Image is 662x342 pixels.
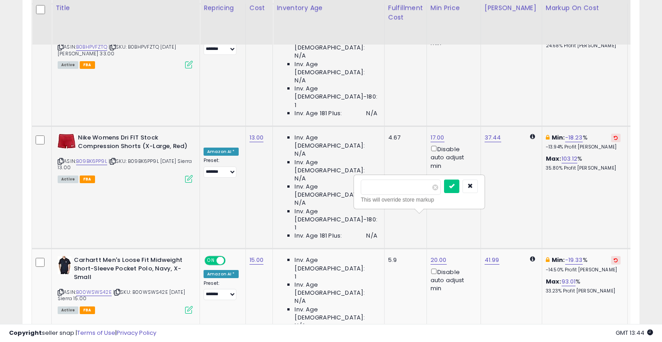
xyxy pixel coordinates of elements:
[361,195,478,204] div: This will override store markup
[616,328,653,337] span: 2025-10-7 13:44 GMT
[546,278,621,294] div: %
[614,135,618,140] i: Revert to store-level Min Markup
[295,85,377,101] span: Inv. Age [DEMOGRAPHIC_DATA]-180:
[546,43,621,49] p: 24.68% Profit [PERSON_NAME]
[546,165,621,171] p: 35.80% Profit [PERSON_NAME]
[204,3,242,13] div: Repricing
[295,101,296,109] span: 1
[562,277,576,286] a: 93.01
[277,3,380,13] div: Inventory Age
[614,258,618,262] i: Revert to store-level Min Markup
[249,3,269,13] div: Cost
[546,135,549,140] i: This overrides the store level min markup for this listing
[295,297,305,305] span: N/A
[204,35,239,55] div: Preset:
[546,257,549,263] i: This overrides the store level min markup for this listing
[204,148,239,156] div: Amazon AI *
[58,61,78,69] span: All listings currently available for purchase on Amazon
[295,150,305,158] span: N/A
[76,43,107,51] a: B0BHPVFZTQ
[546,267,621,273] p: -14.50% Profit [PERSON_NAME]
[295,207,377,224] span: Inv. Age [DEMOGRAPHIC_DATA]-180:
[58,306,78,314] span: All listings currently available for purchase on Amazon
[295,281,377,297] span: Inv. Age [DEMOGRAPHIC_DATA]:
[295,134,377,150] span: Inv. Age [DEMOGRAPHIC_DATA]:
[388,256,420,264] div: 5.9
[76,157,107,165] a: B09BK6PP9L
[58,288,185,302] span: | SKU: B00WSWS42E [DATE] Sierra 15.00
[431,133,444,142] a: 17.00
[431,267,474,293] div: Disable auto adjust min
[565,133,583,142] a: -18.23
[295,273,296,281] span: 1
[249,256,264,265] a: 15.00
[9,329,156,337] div: seller snap | |
[485,256,499,265] a: 41.99
[431,144,474,170] div: Disable auto adjust min
[546,134,621,150] div: %
[295,52,305,60] span: N/A
[80,306,95,314] span: FBA
[295,76,305,85] span: N/A
[366,232,377,240] span: N/A
[295,183,377,199] span: Inv. Age [DEMOGRAPHIC_DATA]:
[58,134,76,148] img: 31MncvlYn8L._SL40_.jpg
[295,306,377,322] span: Inv. Age [DEMOGRAPHIC_DATA]:
[366,109,377,117] span: N/A
[205,257,217,265] span: ON
[485,3,538,13] div: [PERSON_NAME]
[77,328,115,337] a: Terms of Use
[295,224,296,232] span: 1
[76,288,112,296] a: B00WSWS42E
[562,154,578,163] a: 103.12
[295,60,377,76] span: Inv. Age [DEMOGRAPHIC_DATA]:
[58,256,193,313] div: ASIN:
[58,11,193,68] div: ASIN:
[249,133,264,142] a: 13.00
[78,134,187,153] b: Nike Womens Dri FIT Stock Compression Shorts (X-Large, Red)
[80,175,95,183] span: FBA
[204,157,239,178] div: Preset:
[295,175,305,183] span: N/A
[485,133,501,142] a: 37.44
[295,158,377,175] span: Inv. Age [DEMOGRAPHIC_DATA]:
[58,175,78,183] span: All listings currently available for purchase on Amazon
[546,154,562,163] b: Max:
[295,256,377,272] span: Inv. Age [DEMOGRAPHIC_DATA]:
[224,257,239,265] span: OFF
[546,256,621,273] div: %
[295,199,305,207] span: N/A
[546,144,621,150] p: -13.94% Profit [PERSON_NAME]
[295,109,342,117] span: Inv. Age 181 Plus:
[117,328,156,337] a: Privacy Policy
[58,43,176,57] span: | SKU: B0BHPVFZTQ [DATE] [PERSON_NAME] 33.00
[80,61,95,69] span: FBA
[546,277,562,286] b: Max:
[9,328,42,337] strong: Copyright
[546,288,621,294] p: 33.23% Profit [PERSON_NAME]
[431,3,477,13] div: Min Price
[204,270,239,278] div: Amazon AI *
[546,3,624,13] div: Markup on Cost
[55,3,196,13] div: Title
[58,157,192,171] span: | SKU: B09BK6PP9L [DATE] Sierra 13.00
[431,256,447,265] a: 20.00
[565,256,583,265] a: -19.33
[58,256,72,274] img: 31-zJDVqKPL._SL40_.jpg
[546,155,621,171] div: %
[388,3,423,22] div: Fulfillment Cost
[552,256,565,264] b: Min:
[552,133,565,142] b: Min:
[204,280,239,301] div: Preset:
[74,256,183,283] b: Carhartt Men's Loose Fit Midweight Short-Sleeve Pocket Polo, Navy, X-Small
[388,134,420,142] div: 4.67
[295,232,342,240] span: Inv. Age 181 Plus:
[58,134,193,182] div: ASIN:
